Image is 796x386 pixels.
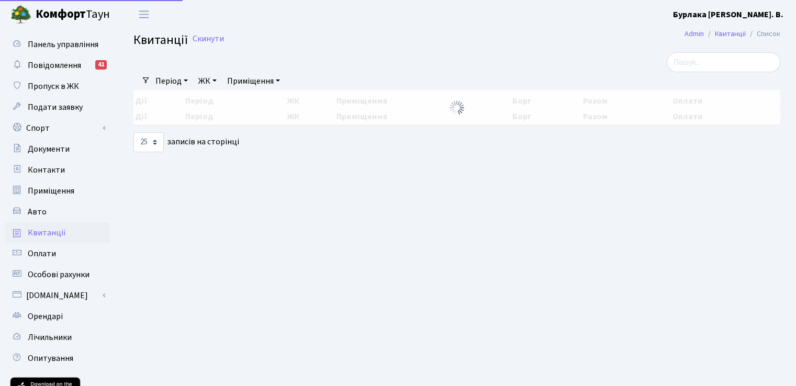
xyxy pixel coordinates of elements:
nav: breadcrumb [669,23,796,45]
label: записів на сторінці [133,132,239,152]
a: Панель управління [5,34,110,55]
img: Обробка... [449,99,465,116]
a: Admin [685,28,704,39]
span: Лічильники [28,332,72,343]
span: Орендарі [28,311,63,322]
a: Особові рахунки [5,264,110,285]
span: Особові рахунки [28,269,89,280]
span: Квитанції [28,227,66,239]
li: Список [746,28,780,40]
a: ЖК [194,72,221,90]
select: записів на сторінці [133,132,164,152]
span: Приміщення [28,185,74,197]
button: Переключити навігацію [131,6,157,23]
span: Опитування [28,353,73,364]
a: Документи [5,139,110,160]
a: Опитування [5,348,110,369]
a: Спорт [5,118,110,139]
span: Документи [28,143,70,155]
a: Орендарі [5,306,110,327]
img: logo.png [10,4,31,25]
a: Повідомлення41 [5,55,110,76]
input: Пошук... [667,52,780,72]
span: Контакти [28,164,65,176]
b: Бурлака [PERSON_NAME]. В. [673,9,783,20]
a: Подати заявку [5,97,110,118]
span: Квитанції [133,31,188,49]
a: Приміщення [223,72,284,90]
a: Квитанції [5,222,110,243]
span: Таун [36,6,110,24]
a: Квитанції [715,28,746,39]
a: Пропуск в ЖК [5,76,110,97]
span: Оплати [28,248,56,259]
a: Лічильники [5,327,110,348]
span: Пропуск в ЖК [28,81,79,92]
a: Оплати [5,243,110,264]
a: Скинути [193,34,224,44]
a: Період [151,72,192,90]
div: 41 [95,60,107,70]
span: Авто [28,206,47,218]
a: [DOMAIN_NAME] [5,285,110,306]
a: Бурлака [PERSON_NAME]. В. [673,8,783,21]
a: Приміщення [5,180,110,201]
span: Повідомлення [28,60,81,71]
b: Комфорт [36,6,86,22]
span: Подати заявку [28,101,83,113]
a: Контакти [5,160,110,180]
span: Панель управління [28,39,98,50]
a: Авто [5,201,110,222]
